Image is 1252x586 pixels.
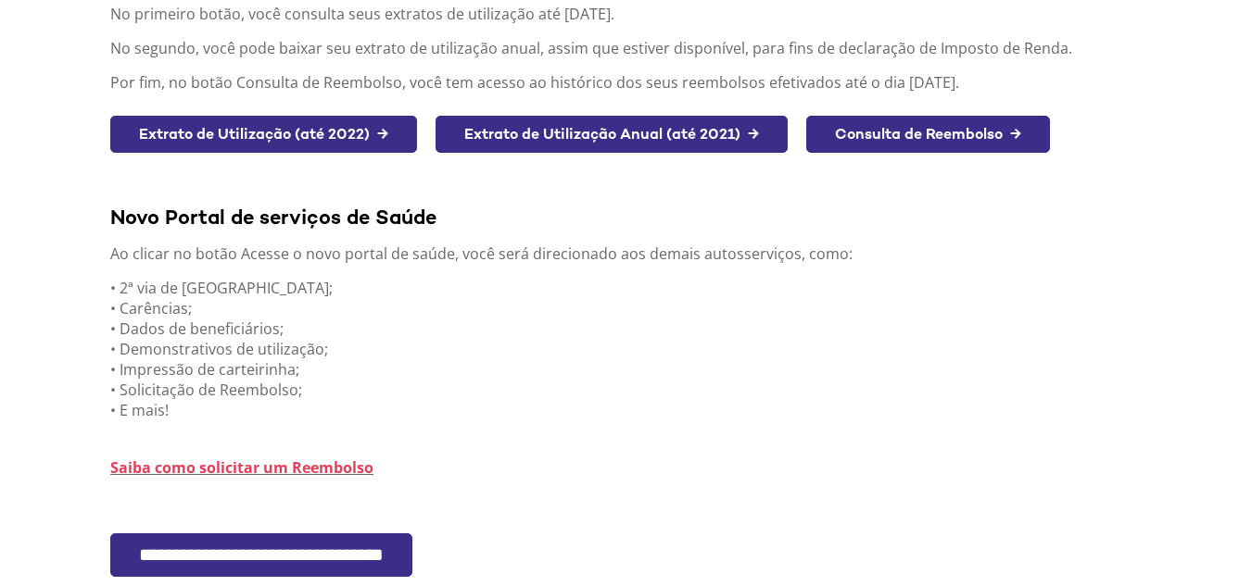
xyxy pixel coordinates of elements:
[110,72,1156,93] p: Por fim, no botão Consulta de Reembolso, você tem acesso ao histórico dos seus reembolsos efetiva...
[436,116,788,154] a: Extrato de Utilização Anual (até 2021) →
[110,278,1156,420] p: • 2ª via de [GEOGRAPHIC_DATA]; • Carências; • Dados de beneficiários; • Demonstrativos de utiliza...
[110,4,1156,24] p: No primeiro botão, você consulta seus extratos de utilização até [DATE].
[110,204,1156,230] div: Novo Portal de serviços de Saúde
[110,243,1156,264] p: Ao clicar no botão Acesse o novo portal de saúde, você será direcionado aos demais autosserviços,...
[110,116,417,154] a: Extrato de Utilização (até 2022) →
[806,116,1050,154] a: Consulta de Reembolso →
[110,38,1156,58] p: No segundo, você pode baixar seu extrato de utilização anual, assim que estiver disponível, para ...
[110,457,373,478] a: Saiba como solicitar um Reembolso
